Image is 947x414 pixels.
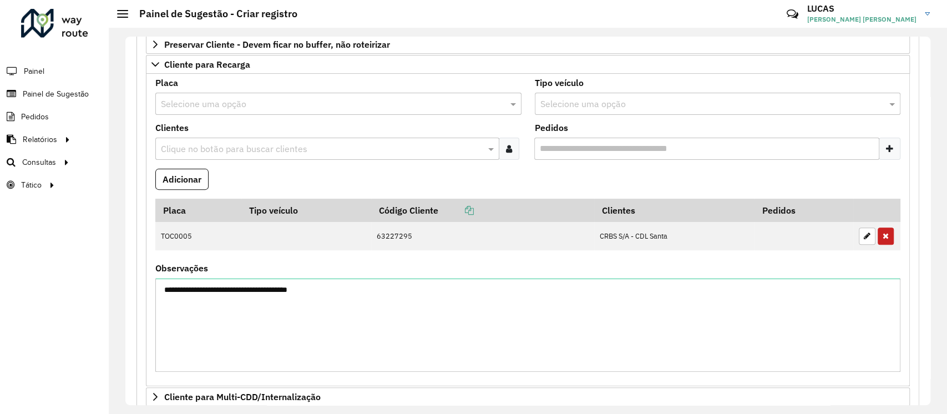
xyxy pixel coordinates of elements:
label: Clientes [155,121,189,134]
label: Observações [155,261,208,275]
span: Preservar Cliente - Devem ficar no buffer, não roteirizar [164,40,390,49]
span: Consultas [22,156,56,168]
span: Tático [21,179,42,191]
span: Cliente para Multi-CDD/Internalização [164,392,321,401]
span: Cliente para Recarga [164,60,250,69]
a: Cliente para Recarga [146,55,910,74]
span: [PERSON_NAME] [PERSON_NAME] [807,14,916,24]
td: TOC0005 [155,222,241,251]
a: Preservar Cliente - Devem ficar no buffer, não roteirizar [146,35,910,54]
span: Painel de Sugestão [23,88,89,100]
h2: Painel de Sugestão - Criar registro [128,8,297,20]
div: Cliente para Recarga [146,74,910,387]
th: Tipo veículo [241,199,371,222]
th: Placa [155,199,241,222]
span: Relatórios [23,134,57,145]
td: CRBS S/A - CDL Santa [594,222,755,251]
label: Pedidos [535,121,568,134]
a: Cliente para Multi-CDD/Internalização [146,387,910,406]
span: Pedidos [21,111,49,123]
a: Contato Rápido [781,2,804,26]
label: Tipo veículo [535,76,584,89]
td: 63227295 [371,222,594,251]
th: Código Cliente [371,199,594,222]
th: Pedidos [754,199,853,222]
span: Painel [24,65,44,77]
th: Clientes [594,199,755,222]
a: Copiar [438,205,473,216]
button: Adicionar [155,169,209,190]
label: Placa [155,76,178,89]
h3: LUCAS [807,3,916,14]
